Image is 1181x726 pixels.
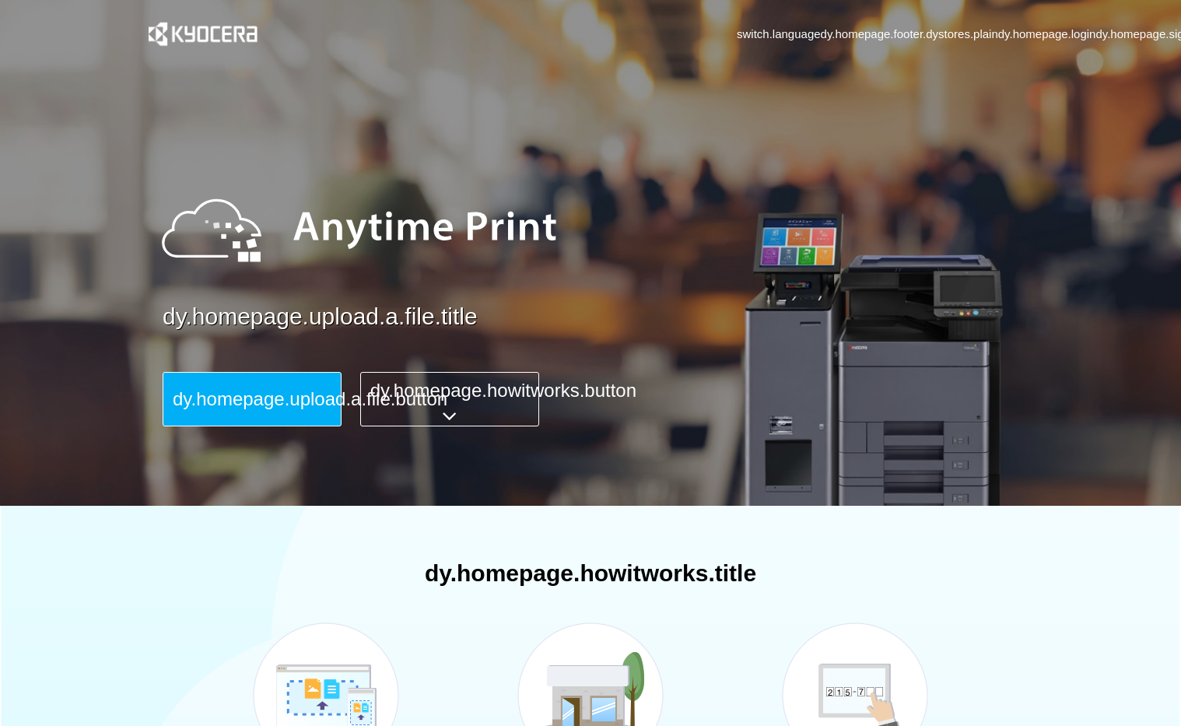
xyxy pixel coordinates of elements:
[998,26,1096,42] a: dy.homepage.login
[173,388,447,409] span: dy.homepage.upload.a.file.button
[163,300,1057,334] a: dy.homepage.upload.a.file.title
[737,26,821,42] a: switch.language
[163,372,342,426] button: dy.homepage.upload.a.file.button
[821,26,998,42] a: dy.homepage.footer.dystores.plain
[360,372,539,426] button: dy.homepage.howitworks.button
